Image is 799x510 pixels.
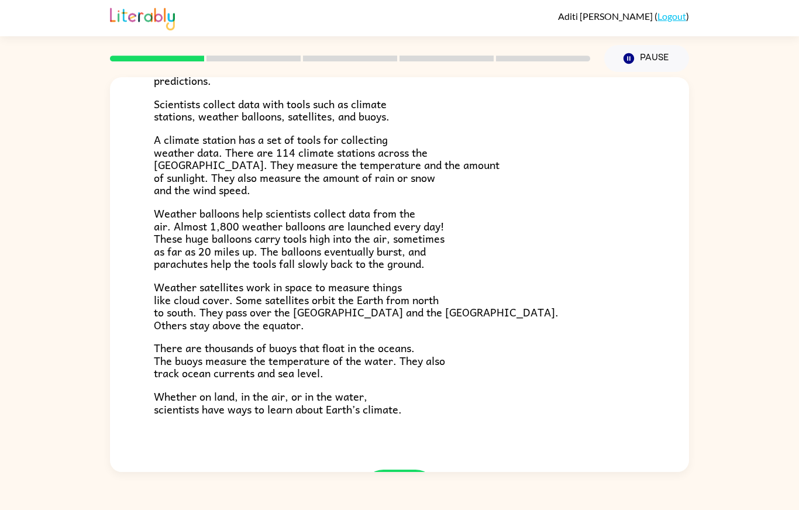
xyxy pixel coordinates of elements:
span: There are thousands of buoys that float in the oceans. The buoys measure the temperature of the w... [154,339,445,381]
button: Pause [604,45,689,72]
span: Weather satellites work in space to measure things like cloud cover. Some satellites orbit the Ea... [154,278,559,333]
a: Logout [657,11,686,22]
img: Literably [110,5,175,30]
span: Whether on land, in the air, or in the water, scientists have ways to learn about Earth’s climate. [154,388,402,418]
span: Scientists collect data with tools such as climate stations, weather balloons, satellites, and bu... [154,95,390,125]
span: Aditi [PERSON_NAME] [558,11,655,22]
span: Weather balloons help scientists collect data from the air. Almost 1,800 weather balloons are lau... [154,205,445,272]
div: ( ) [558,11,689,22]
span: A climate station has a set of tools for collecting weather data. There are 114 climate stations ... [154,131,500,198]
